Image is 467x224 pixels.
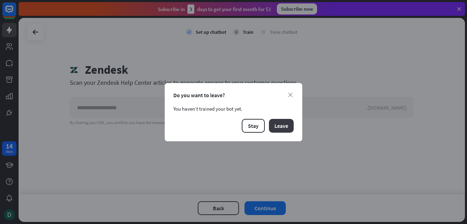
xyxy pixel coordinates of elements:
i: close [288,93,293,97]
button: Leave [269,119,294,133]
button: Open LiveChat chat widget [6,3,26,23]
button: Stay [242,119,265,133]
div: Do you want to leave? [173,92,294,99]
div: You haven’t trained your bot yet. [173,105,294,112]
